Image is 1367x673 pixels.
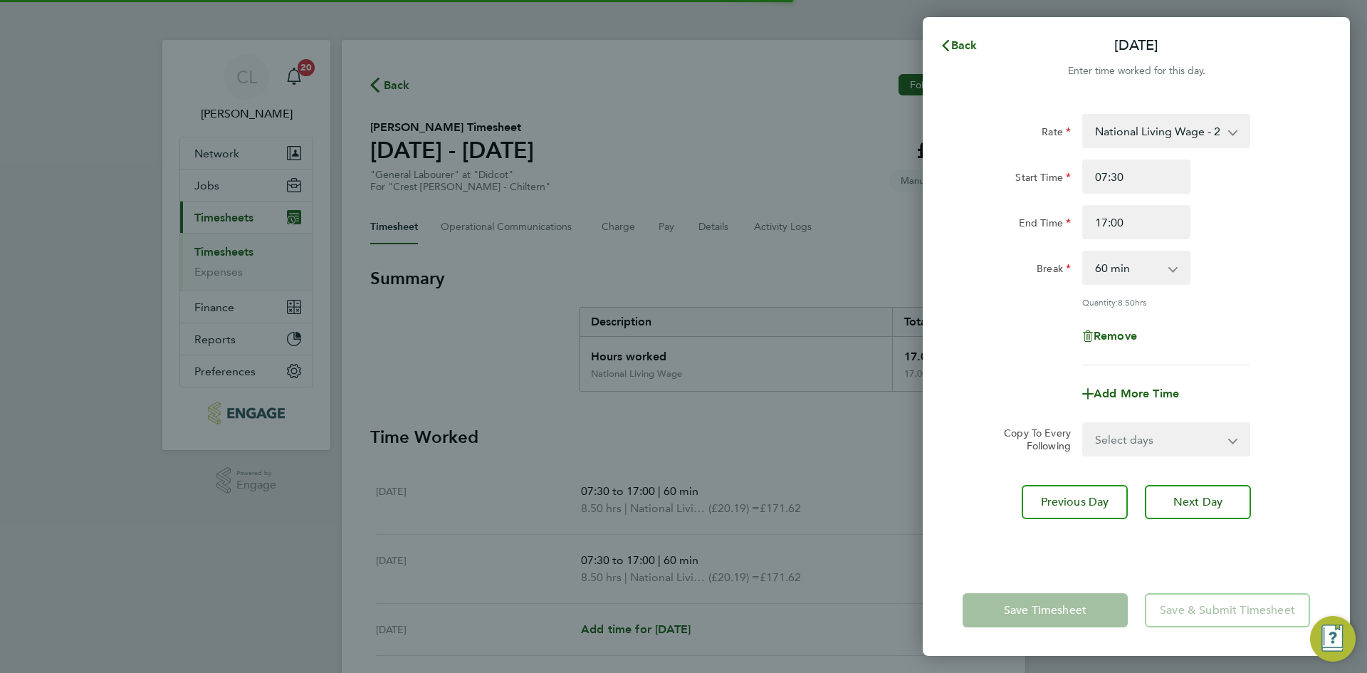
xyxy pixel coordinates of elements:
input: E.g. 08:00 [1082,160,1190,194]
div: Enter time worked for this day. [923,63,1350,80]
label: End Time [1019,216,1071,234]
label: Start Time [1015,171,1071,188]
button: Engage Resource Center [1310,616,1356,662]
p: [DATE] [1114,36,1158,56]
label: Rate [1042,125,1071,142]
span: Back [951,38,978,52]
span: Add More Time [1094,387,1179,400]
span: Remove [1094,329,1137,343]
button: Next Day [1145,485,1251,519]
span: 8.50 [1118,296,1135,308]
span: Previous Day [1041,495,1109,509]
span: Next Day [1173,495,1222,509]
input: E.g. 18:00 [1082,205,1190,239]
label: Break [1037,262,1071,279]
div: Quantity: hrs [1082,296,1250,308]
button: Previous Day [1022,485,1128,519]
button: Add More Time [1082,388,1179,400]
label: Copy To Every Following [992,427,1071,452]
button: Back [926,31,992,60]
button: Remove [1082,330,1137,342]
